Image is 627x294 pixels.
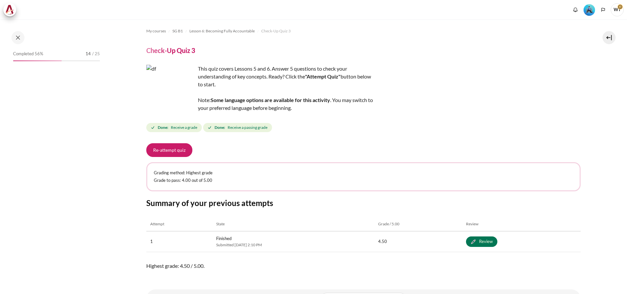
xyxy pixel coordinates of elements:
a: Architeck Architeck [3,3,20,16]
th: Review [462,217,581,231]
span: Completed 56% [13,51,43,57]
img: df [146,65,195,114]
a: SG B1 [172,27,183,35]
img: Level #3 [584,4,595,16]
button: Languages [598,5,608,15]
a: Check-Up Quiz 3 [261,27,291,35]
span: My courses [146,28,166,34]
button: Re-attempt quiz [146,143,192,157]
div: This quiz covers Lessons 5 and 6. Answer 5 questions to check your understanding of key concepts.... [146,65,375,112]
span: 14 [86,51,91,57]
td: 1 [146,231,213,252]
span: / 25 [92,51,100,57]
span: Lesson 6: Becoming Fully Accountable [189,28,255,34]
a: My courses [146,27,166,35]
td: Finished [212,231,374,252]
span: WT [611,3,624,16]
th: Grade / 5.00 [374,217,462,231]
div: 56% [13,61,62,61]
strong: Done: [158,125,168,130]
td: 4.50 [374,231,462,252]
a: Review [466,236,497,247]
span: Check-Up Quiz 3 [261,28,291,34]
h4: Check-Up Quiz 3 [146,46,195,55]
span: Highest grade: 4.50 / 5.00. [146,262,581,270]
div: Completion requirements for Check-Up Quiz 3 [146,122,273,133]
p: Grade to pass: 4.00 out of 5.00 [154,177,573,184]
a: User menu [611,3,624,16]
th: State [212,217,374,231]
strong: Done: [215,125,225,130]
p: Grading method: Highest grade [154,170,573,176]
nav: Navigation bar [146,26,581,36]
div: Show notification window with no new notifications [571,5,580,15]
a: Level #3 [581,4,598,16]
th: Attempt [146,217,213,231]
strong: Some language options are available for this activity [211,97,330,103]
span: Note: [198,97,211,103]
span: Receive a passing grade [228,125,267,130]
span: SG B1 [172,28,183,34]
strong: "Attempt Quiz" [305,73,341,79]
h3: Summary of your previous attempts [146,198,581,208]
img: Architeck [5,5,14,15]
a: Lesson 6: Becoming Fully Accountable [189,27,255,35]
span: Receive a grade [171,125,197,130]
span: Submitted [DATE] 2:10 PM [216,242,370,248]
